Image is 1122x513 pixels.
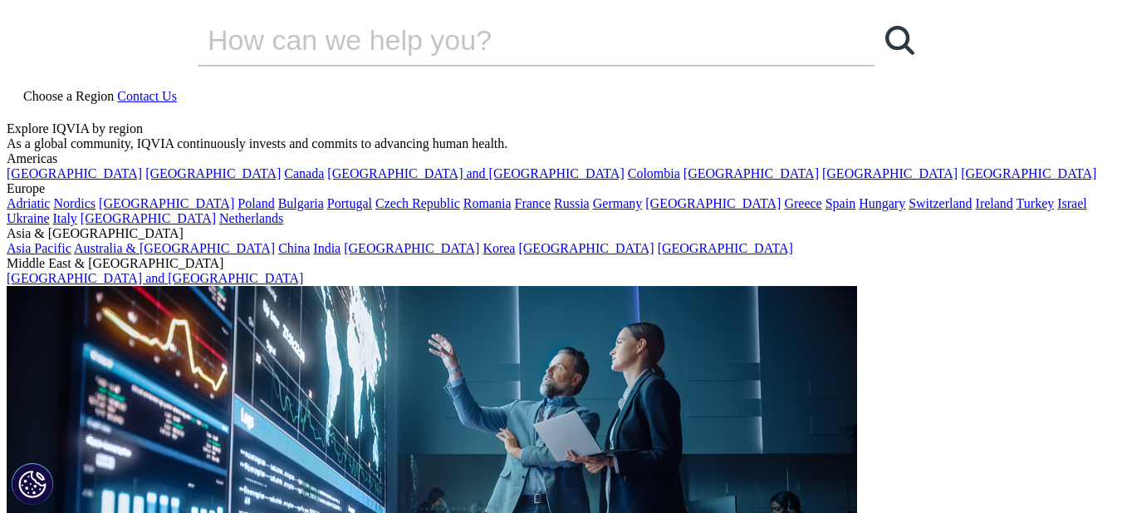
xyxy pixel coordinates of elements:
a: France [515,196,551,210]
a: Canada [284,166,324,180]
a: [GEOGRAPHIC_DATA] [81,211,216,225]
a: Bulgaria [278,196,324,210]
a: Hungary [859,196,905,210]
a: India [313,241,341,255]
a: Ukraine [7,211,50,225]
a: [GEOGRAPHIC_DATA] [7,166,142,180]
div: Asia & [GEOGRAPHIC_DATA] [7,226,1115,241]
span: Choose a Region [23,89,114,103]
a: Portugal [327,196,372,210]
a: [GEOGRAPHIC_DATA] and [GEOGRAPHIC_DATA] [327,166,624,180]
a: Romania [463,196,512,210]
div: Explore IQVIA by region [7,121,1115,136]
input: Search [198,15,827,65]
div: Europe [7,181,1115,196]
a: China [278,241,310,255]
a: [GEOGRAPHIC_DATA] [645,196,781,210]
a: Asia Pacific [7,241,71,255]
div: Middle East & [GEOGRAPHIC_DATA] [7,256,1115,271]
a: Search [875,15,924,65]
a: Switzerland [909,196,972,210]
a: Colombia [628,166,680,180]
a: Italy [53,211,77,225]
a: [GEOGRAPHIC_DATA] [344,241,479,255]
a: Spain [826,196,855,210]
a: Nordics [53,196,96,210]
a: Netherlands [219,211,283,225]
a: [GEOGRAPHIC_DATA] [518,241,654,255]
a: Contact Us [117,89,177,103]
a: Germany [593,196,643,210]
a: Turkey [1017,196,1055,210]
a: [GEOGRAPHIC_DATA] [658,241,793,255]
a: Ireland [976,196,1013,210]
svg: Search [885,26,914,55]
a: Czech Republic [375,196,460,210]
div: As a global community, IQVIA continuously invests and commits to advancing human health. [7,136,1115,151]
a: [GEOGRAPHIC_DATA] [961,166,1096,180]
a: Korea [483,241,515,255]
a: [GEOGRAPHIC_DATA] and [GEOGRAPHIC_DATA] [7,271,303,285]
a: Adriatic [7,196,50,210]
div: Americas [7,151,1115,166]
a: Israel [1057,196,1087,210]
a: [GEOGRAPHIC_DATA] [683,166,819,180]
a: [GEOGRAPHIC_DATA] [822,166,958,180]
a: Australia & [GEOGRAPHIC_DATA] [74,241,275,255]
a: [GEOGRAPHIC_DATA] [145,166,281,180]
a: Russia [554,196,590,210]
a: [GEOGRAPHIC_DATA] [99,196,234,210]
button: Ustawienia plików cookie [12,463,53,505]
a: Greece [784,196,821,210]
a: Poland [238,196,274,210]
